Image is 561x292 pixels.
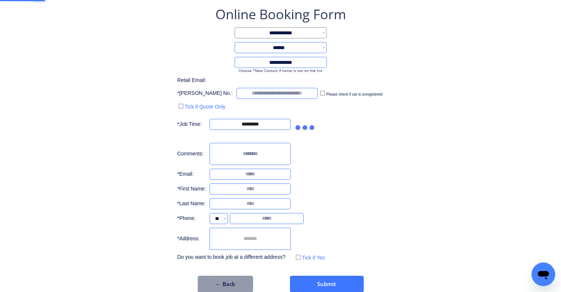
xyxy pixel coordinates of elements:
[184,104,225,110] label: Tick if Quote Only
[177,254,291,261] div: Do you want to book job at a different address?
[302,255,325,261] label: Tick if Yes
[177,200,206,207] div: *Last Name:
[177,150,206,158] div: Comments:
[177,90,232,97] div: *[PERSON_NAME] No.:
[215,5,346,24] div: Online Booking Form
[177,215,206,222] div: *Phone:
[177,77,214,84] div: Retail Email:
[177,171,206,178] div: *Email:
[177,121,206,128] div: *Job Time:
[531,262,555,286] iframe: Button to launch messaging window
[235,68,327,73] div: Choose *New Contact if name is not on the list
[177,185,206,193] div: *First Name:
[177,235,206,243] div: *Address:
[326,92,382,96] label: Please check if car is unregistered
